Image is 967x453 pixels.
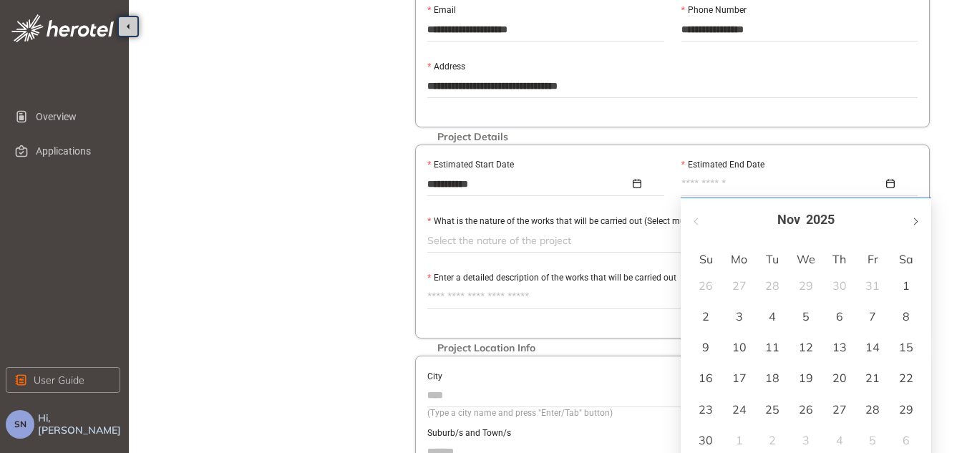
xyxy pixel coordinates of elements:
[427,60,465,74] label: Address
[731,308,748,325] div: 3
[36,137,109,165] span: Applications
[831,308,848,325] div: 6
[427,271,676,285] label: Enter a detailed description of the works that will be carried out
[822,363,856,394] td: 2025-11-20
[864,369,881,386] div: 21
[697,369,714,386] div: 16
[731,338,748,356] div: 10
[731,277,748,294] div: 27
[689,394,723,425] td: 2025-11-23
[697,308,714,325] div: 2
[764,308,781,325] div: 4
[789,332,823,363] td: 2025-11-12
[427,427,511,440] label: Suburb/s and Town/s
[797,338,815,356] div: 12
[427,406,918,420] div: (Type a city name and press "Enter/Tab" button)
[831,277,848,294] div: 30
[889,248,923,271] th: Sa
[822,394,856,425] td: 2025-11-27
[889,271,923,301] td: 2025-11-01
[697,338,714,356] div: 9
[756,394,789,425] td: 2025-11-25
[797,401,815,418] div: 26
[723,271,757,301] td: 2025-10-27
[427,215,756,228] label: What is the nature of the works that will be carried out (Select multiple if applicable)
[14,419,26,429] span: SN
[38,412,123,437] span: Hi, [PERSON_NAME]
[756,271,789,301] td: 2025-10-28
[831,369,848,386] div: 20
[723,394,757,425] td: 2025-11-24
[822,301,856,332] td: 2025-11-06
[681,176,884,192] input: Estimated End Date
[889,301,923,332] td: 2025-11-08
[764,277,781,294] div: 28
[856,363,890,394] td: 2025-11-21
[681,19,918,40] input: Phone Number
[764,369,781,386] div: 18
[11,14,114,42] img: logo
[831,401,848,418] div: 27
[856,301,890,332] td: 2025-11-07
[898,432,915,449] div: 6
[864,338,881,356] div: 14
[427,4,456,17] label: Email
[697,432,714,449] div: 30
[789,271,823,301] td: 2025-10-29
[756,332,789,363] td: 2025-11-11
[427,370,442,384] label: City
[864,308,881,325] div: 7
[889,363,923,394] td: 2025-11-22
[723,301,757,332] td: 2025-11-03
[681,4,747,17] label: Phone Number
[689,363,723,394] td: 2025-11-16
[430,131,515,143] span: Project Details
[689,332,723,363] td: 2025-11-09
[889,394,923,425] td: 2025-11-29
[764,432,781,449] div: 2
[797,369,815,386] div: 19
[822,271,856,301] td: 2025-10-30
[789,248,823,271] th: We
[789,363,823,394] td: 2025-11-19
[731,432,748,449] div: 1
[427,384,918,406] input: City
[864,401,881,418] div: 28
[427,75,918,97] input: Address
[831,432,848,449] div: 4
[427,176,630,192] input: Estimated Start Date
[856,332,890,363] td: 2025-11-14
[864,277,881,294] div: 31
[689,248,723,271] th: Su
[898,369,915,386] div: 22
[731,369,748,386] div: 17
[723,363,757,394] td: 2025-11-17
[697,401,714,418] div: 23
[697,277,714,294] div: 26
[756,301,789,332] td: 2025-11-04
[723,332,757,363] td: 2025-11-10
[864,432,881,449] div: 5
[6,367,120,393] button: User Guide
[764,338,781,356] div: 11
[856,394,890,425] td: 2025-11-28
[856,271,890,301] td: 2025-10-31
[822,332,856,363] td: 2025-11-13
[797,308,815,325] div: 5
[731,401,748,418] div: 24
[689,271,723,301] td: 2025-10-26
[689,301,723,332] td: 2025-11-02
[789,301,823,332] td: 2025-11-05
[36,102,109,131] span: Overview
[797,432,815,449] div: 3
[6,410,34,439] button: SN
[756,363,789,394] td: 2025-11-18
[427,19,664,40] input: Email
[831,338,848,356] div: 13
[898,277,915,294] div: 1
[764,401,781,418] div: 25
[898,338,915,356] div: 15
[797,277,815,294] div: 29
[723,248,757,271] th: Mo
[427,286,918,308] textarea: Enter a detailed description of the works that will be carried out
